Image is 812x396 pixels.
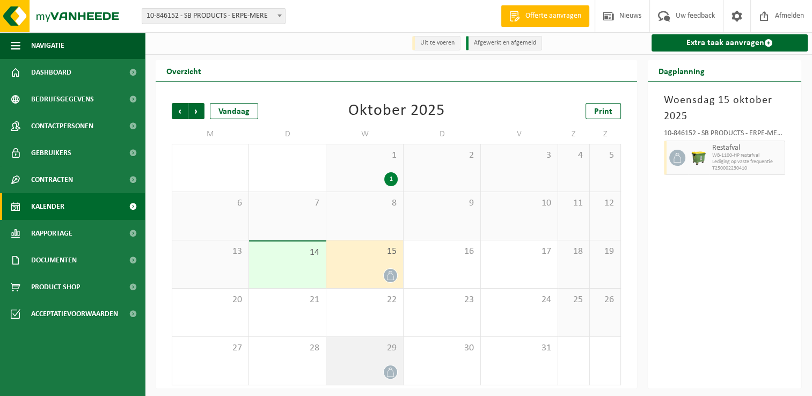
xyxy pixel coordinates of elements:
span: 1 [332,150,398,162]
span: 16 [409,246,475,258]
td: M [172,124,249,144]
span: 28 [254,342,320,354]
span: Rapportage [31,220,72,247]
span: 17 [486,246,552,258]
span: 13 [178,246,243,258]
span: Offerte aanvragen [523,11,584,21]
td: W [326,124,404,144]
span: T250002230410 [712,165,782,172]
span: Vorige [172,103,188,119]
span: 10 [486,197,552,209]
span: 10-846152 - SB PRODUCTS - ERPE-MERE [142,8,286,24]
span: 30 [409,342,475,354]
span: 2 [409,150,475,162]
span: 27 [178,342,243,354]
span: WB-1100-HP restafval [712,152,782,159]
a: Extra taak aanvragen [652,34,808,52]
span: 26 [595,294,616,306]
h2: Dagplanning [648,60,715,81]
li: Afgewerkt en afgemeld [466,36,542,50]
span: Documenten [31,247,77,274]
span: Bedrijfsgegevens [31,86,94,113]
span: 4 [564,150,584,162]
span: Gebruikers [31,140,71,166]
span: 10-846152 - SB PRODUCTS - ERPE-MERE [142,9,285,24]
div: 10-846152 - SB PRODUCTS - ERPE-MERE [664,130,785,141]
span: 19 [595,246,616,258]
h2: Overzicht [156,60,212,81]
span: 25 [564,294,584,306]
span: 12 [595,197,616,209]
span: 7 [254,197,320,209]
span: 6 [178,197,243,209]
td: D [404,124,481,144]
span: 23 [409,294,475,306]
span: Acceptatievoorwaarden [31,300,118,327]
span: 20 [178,294,243,306]
span: 29 [332,342,398,354]
span: 21 [254,294,320,306]
span: Restafval [712,144,782,152]
span: 18 [564,246,584,258]
h3: Woensdag 15 oktober 2025 [664,92,785,124]
span: 24 [486,294,552,306]
span: Lediging op vaste frequentie [712,159,782,165]
span: Dashboard [31,59,71,86]
span: 31 [486,342,552,354]
div: Oktober 2025 [348,103,445,119]
td: Z [558,124,590,144]
div: Vandaag [210,103,258,119]
span: 22 [332,294,398,306]
span: Contactpersonen [31,113,93,140]
img: WB-1100-HPE-GN-50 [691,150,707,166]
span: Product Shop [31,274,80,300]
td: Z [590,124,621,144]
a: Print [586,103,621,119]
span: 3 [486,150,552,162]
span: Navigatie [31,32,64,59]
span: Kalender [31,193,64,220]
span: 15 [332,246,398,258]
td: D [249,124,326,144]
span: 11 [564,197,584,209]
li: Uit te voeren [412,36,460,50]
a: Offerte aanvragen [501,5,589,27]
span: Print [594,107,612,116]
span: 9 [409,197,475,209]
span: Volgende [188,103,204,119]
span: Contracten [31,166,73,193]
td: V [481,124,558,144]
span: 5 [595,150,616,162]
div: 1 [384,172,398,186]
span: 8 [332,197,398,209]
span: 14 [254,247,320,259]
